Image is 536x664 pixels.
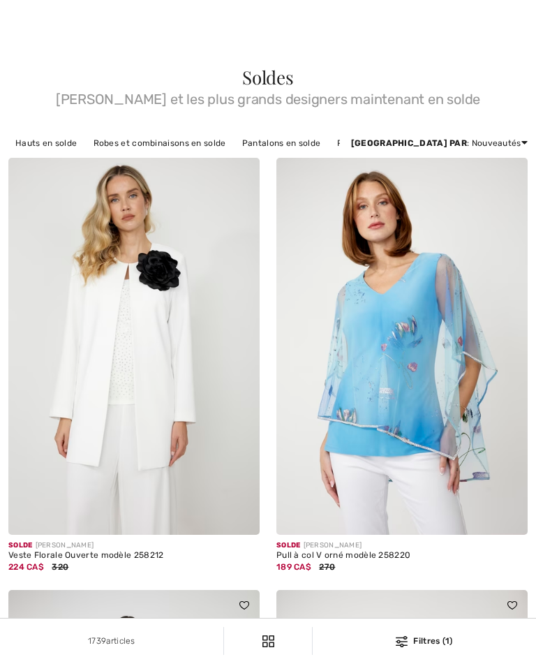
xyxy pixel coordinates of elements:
img: Filtres [262,635,274,647]
img: heart_black_full.svg [239,601,249,610]
span: 1739 [88,636,106,646]
a: Hauts en solde [8,134,84,152]
div: : Nouveautés [351,137,528,149]
a: Pantalons en solde [235,134,327,152]
a: Robes et combinaisons en solde [87,134,233,152]
span: Solde [8,541,33,549]
div: [PERSON_NAME] [8,540,260,551]
span: 320 [52,562,68,572]
span: [PERSON_NAME] et les plus grands designers maintenant en solde [8,87,528,106]
a: Pulls et cardigans en solde [330,134,455,152]
span: Soldes [242,65,294,89]
div: Veste Florale Ouverte modèle 258212 [8,551,260,561]
div: Pull à col V orné modèle 258220 [276,551,528,561]
img: Pull à col V orné modèle 258220. Turquoise/blue [276,158,528,535]
img: Filtres [396,636,408,647]
div: Filtres (1) [321,635,528,647]
div: [PERSON_NAME] [276,540,528,551]
span: 270 [319,562,335,572]
img: heart_black_full.svg [507,601,517,610]
span: Solde [276,541,301,549]
span: 224 CA$ [8,562,44,572]
img: Veste Florale Ouverte modèle 258212. Blanc Cassé [8,158,260,535]
strong: [GEOGRAPHIC_DATA] par [351,138,467,148]
span: 189 CA$ [276,562,311,572]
